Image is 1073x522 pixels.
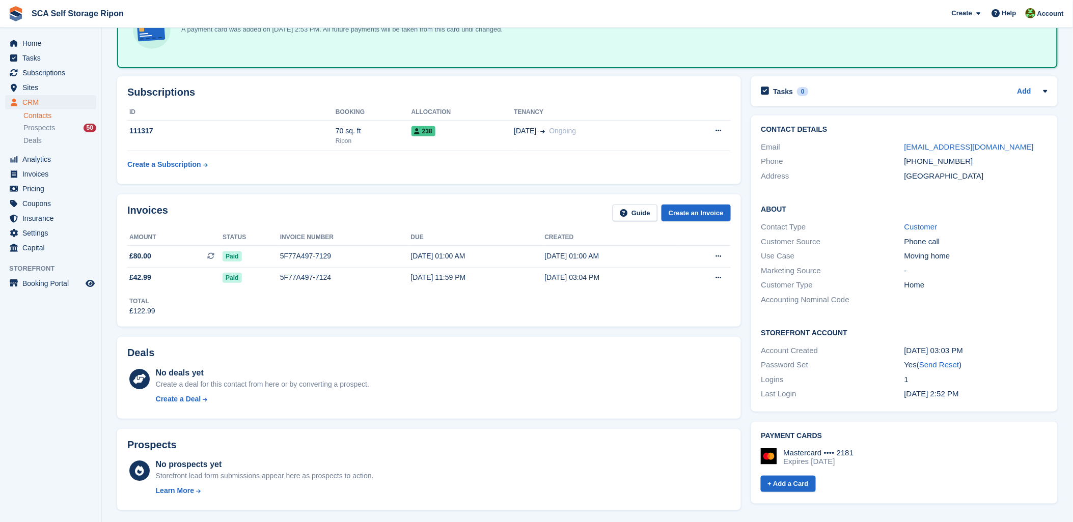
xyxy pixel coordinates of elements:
div: - [904,265,1048,277]
h2: Storefront Account [761,327,1048,337]
a: menu [5,51,96,65]
img: card-linked-ebf98d0992dc2aeb22e95c0e3c79077019eb2392cfd83c6a337811c24bc77127.svg [130,9,173,51]
div: 70 sq. ft [336,126,411,136]
a: menu [5,152,96,166]
a: Guide [613,205,657,221]
div: No deals yet [156,367,369,379]
div: [DATE] 01:00 AM [411,251,545,262]
span: Storefront [9,264,101,274]
a: menu [5,211,96,225]
span: Sites [22,80,84,95]
div: Phone [761,156,904,167]
span: ( ) [917,360,961,369]
a: Create an Invoice [662,205,731,221]
span: Create [952,8,972,18]
span: Analytics [22,152,84,166]
span: CRM [22,95,84,109]
span: Booking Portal [22,276,84,291]
th: ID [127,104,336,121]
span: Capital [22,241,84,255]
div: Home [904,279,1048,291]
a: menu [5,241,96,255]
a: Create a Subscription [127,155,208,174]
div: Marketing Source [761,265,904,277]
span: Settings [22,226,84,240]
div: 5F77A497-7124 [280,272,411,283]
div: 1 [904,374,1048,386]
div: No prospects yet [156,458,374,471]
a: menu [5,167,96,181]
h2: Prospects [127,439,177,451]
span: Ongoing [549,127,576,135]
div: Customer Type [761,279,904,291]
div: Logins [761,374,904,386]
span: Paid [223,273,241,283]
div: [DATE] 03:04 PM [545,272,679,283]
div: Learn More [156,485,194,496]
div: [DATE] 03:03 PM [904,345,1048,357]
a: menu [5,95,96,109]
div: Email [761,141,904,153]
div: 5F77A497-7129 [280,251,411,262]
span: Prospects [23,123,55,133]
span: Help [1002,8,1016,18]
a: menu [5,80,96,95]
div: Yes [904,359,1048,371]
div: Password Set [761,359,904,371]
div: Phone call [904,236,1048,248]
a: menu [5,276,96,291]
span: Coupons [22,196,84,211]
span: £42.99 [129,272,151,283]
h2: Tasks [774,87,793,96]
h2: Contact Details [761,126,1048,134]
img: Kelly Neesham [1026,8,1036,18]
div: Address [761,170,904,182]
div: Storefront lead form submissions appear here as prospects to action. [156,471,374,481]
div: Total [129,297,155,306]
a: menu [5,196,96,211]
div: Ripon [336,136,411,146]
div: Last Login [761,388,904,400]
img: Mastercard Logo [761,448,777,465]
span: Pricing [22,182,84,196]
th: Allocation [411,104,514,121]
a: Add [1017,86,1031,98]
h2: Deals [127,347,154,359]
div: [DATE] 11:59 PM [411,272,545,283]
span: 238 [411,126,435,136]
div: 0 [797,87,809,96]
a: Send Reset [919,360,959,369]
a: menu [5,66,96,80]
a: Create a Deal [156,394,369,404]
time: 2025-10-02 13:52:30 UTC [904,389,959,398]
div: Moving home [904,250,1048,262]
h2: Payment cards [761,432,1048,440]
a: Preview store [84,277,96,289]
div: [DATE] 01:00 AM [545,251,679,262]
span: [DATE] [514,126,536,136]
span: Subscriptions [22,66,84,80]
a: menu [5,36,96,50]
p: A payment card was added on [DATE] 2:53 PM. All future payments will be taken from this card unti... [177,24,503,35]
th: Booking [336,104,411,121]
span: Deals [23,136,42,146]
a: Customer [904,222,938,231]
div: Create a Subscription [127,159,201,170]
div: Contact Type [761,221,904,233]
th: Status [223,229,280,246]
img: stora-icon-8386f47178a22dfd0bd8f6a31ec36ba5ce8667c1dd55bd0f319d3a0aa187defe.svg [8,6,23,21]
span: Invoices [22,167,84,181]
div: Accounting Nominal Code [761,294,904,306]
span: Tasks [22,51,84,65]
th: Invoice number [280,229,411,246]
div: [GEOGRAPHIC_DATA] [904,170,1048,182]
a: Learn More [156,485,374,496]
a: [EMAIL_ADDRESS][DOMAIN_NAME] [904,142,1034,151]
span: Insurance [22,211,84,225]
div: 50 [84,124,96,132]
div: Account Created [761,345,904,357]
a: Deals [23,135,96,146]
h2: Invoices [127,205,168,221]
a: + Add a Card [761,476,816,492]
div: 111317 [127,126,336,136]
